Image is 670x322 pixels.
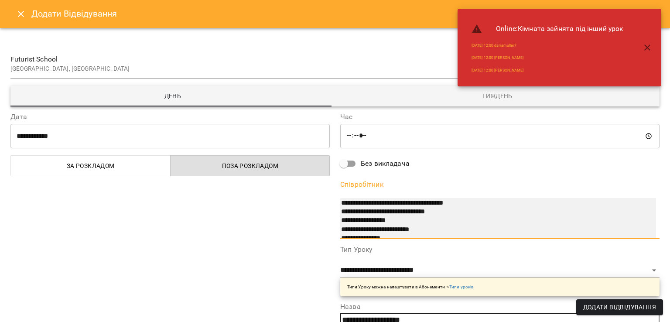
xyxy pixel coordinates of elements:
p: Типи Уроку можна налаштувати в Абонементи -> [347,284,474,290]
span: Додати Відвідування [583,302,656,312]
span: Без викладача [361,158,410,169]
a: [DATE] 12:00 [PERSON_NAME] [472,55,523,61]
label: Співробітник [340,181,660,188]
h6: Додати Відвідування [31,7,117,21]
a: [DATE] 12:00 dariamuller7 [472,43,516,48]
span: Futurist School [10,54,649,65]
span: За розкладом [16,161,165,171]
span: День [16,91,330,101]
p: [GEOGRAPHIC_DATA], [GEOGRAPHIC_DATA] [10,65,649,73]
button: Поза розкладом [170,155,330,176]
a: [DATE] 12:00 [PERSON_NAME] [472,68,523,73]
button: За розкладом [10,155,171,176]
button: Додати Відвідування [576,299,663,315]
span: Поза розкладом [176,161,325,171]
a: Типи уроків [449,284,474,289]
label: Тип Уроку [340,246,660,253]
label: Дата [10,113,330,120]
button: Close [10,3,31,24]
span: Online : Кімната зайнята під інший урок [496,24,623,34]
label: Час [340,113,660,120]
span: Тиждень [340,91,654,101]
label: Назва [340,303,660,310]
div: Futurist School[GEOGRAPHIC_DATA], [GEOGRAPHIC_DATA] [10,49,660,79]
